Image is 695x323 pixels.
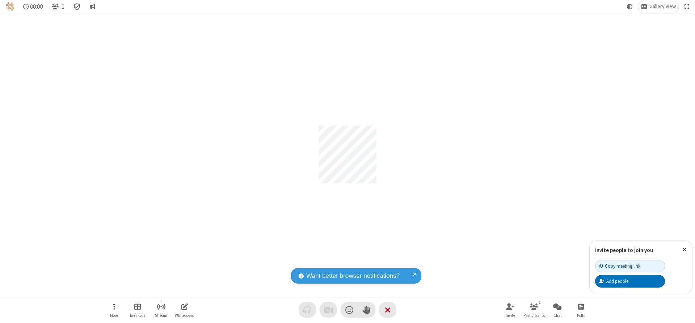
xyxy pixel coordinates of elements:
button: Send a reaction [341,302,358,318]
button: Change layout [638,1,679,12]
button: Invite participants (Alt+I) [500,299,521,320]
div: Copy meeting link [599,263,640,269]
button: Open participant list [523,299,545,320]
span: Invite [506,313,515,318]
button: Close popover [677,241,692,259]
span: Participants [523,313,545,318]
span: Breakout [130,313,145,318]
button: Open poll [570,299,592,320]
img: QA Selenium DO NOT DELETE OR CHANGE [6,2,14,11]
div: 1 [537,299,543,306]
button: Open menu [103,299,125,320]
button: Fullscreen [682,1,692,12]
span: Gallery view [649,4,676,9]
button: End or leave meeting [379,302,396,318]
span: More [110,313,118,318]
button: Add people [595,275,665,287]
button: Audio problem - check your Internet connection or call by phone [299,302,316,318]
span: Want better browser notifications? [306,271,400,281]
button: Copy meeting link [595,260,665,272]
button: Open chat [547,299,568,320]
button: Video [320,302,337,318]
span: 00:00 [30,3,43,10]
span: Chat [553,313,562,318]
button: Conversation [87,1,98,12]
button: Start streaming [150,299,172,320]
div: Timer [20,1,46,12]
span: Polls [577,313,585,318]
span: 1 [62,3,64,10]
button: Using system theme [624,1,636,12]
span: Stream [155,313,167,318]
div: Meeting details Encryption enabled [70,1,84,12]
button: Manage Breakout Rooms [127,299,148,320]
button: Open participant list [49,1,67,12]
span: Whiteboard [175,313,194,318]
button: Raise hand [358,302,375,318]
button: Open shared whiteboard [174,299,195,320]
label: Invite people to join you [595,247,653,254]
